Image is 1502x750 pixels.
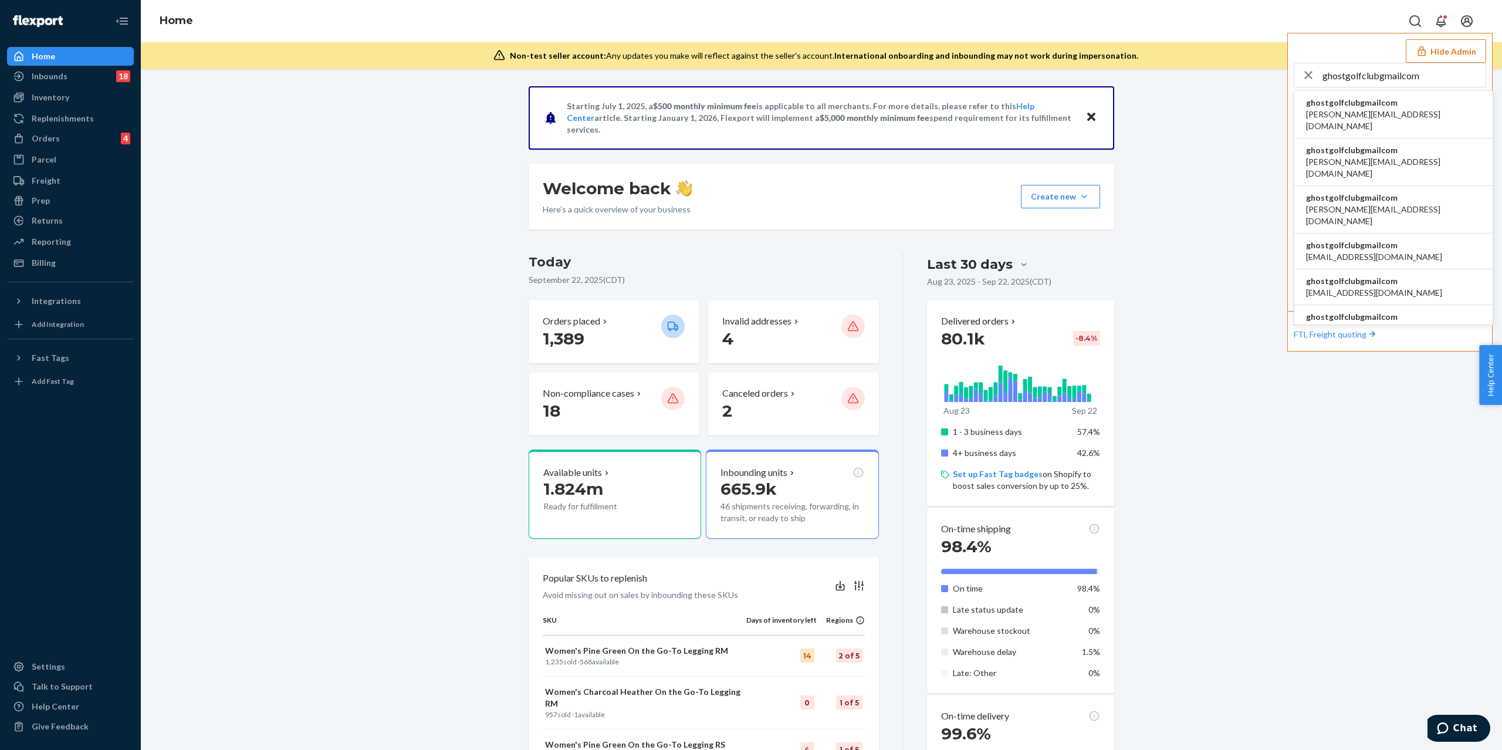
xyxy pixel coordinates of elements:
[116,70,130,82] div: 18
[110,9,134,33] button: Close Navigation
[7,129,134,148] a: Orders4
[1306,204,1481,227] span: [PERSON_NAME][EMAIL_ADDRESS][DOMAIN_NAME]
[1077,583,1100,593] span: 98.4%
[545,657,563,666] span: 1,235
[1322,63,1486,87] input: Search or paste seller ID
[1306,109,1481,132] span: [PERSON_NAME][EMAIL_ADDRESS][DOMAIN_NAME]
[800,648,814,663] div: 14
[708,373,878,435] button: Canceled orders 2
[7,171,134,190] a: Freight
[1088,626,1100,636] span: 0%
[1306,239,1442,251] span: ghostgolfclubgmailcom
[510,50,606,60] span: Non-test seller account:
[543,401,560,421] span: 18
[529,253,879,272] h3: Today
[720,501,864,524] p: 46 shipments receiving, forwarding, in transit, or ready to ship
[941,710,1009,723] p: On-time delivery
[706,450,878,539] button: Inbounding units665.9k46 shipments receiving, forwarding, in transit, or ready to ship
[32,50,55,62] div: Home
[1306,287,1442,299] span: [EMAIL_ADDRESS][DOMAIN_NAME]
[941,315,1018,328] button: Delivered orders
[529,274,879,286] p: September 22, 2025 ( CDT )
[1406,39,1486,63] button: Hide Admin
[32,236,71,248] div: Reporting
[7,254,134,272] a: Billing
[720,479,777,499] span: 665.9k
[7,315,134,334] a: Add Integration
[574,710,578,719] span: 1
[1403,9,1427,33] button: Open Search Box
[32,154,56,165] div: Parcel
[1306,192,1481,204] span: ghostgolfclubgmailcom
[1306,97,1481,109] span: ghostgolfclubgmailcom
[32,319,84,329] div: Add Integration
[927,276,1051,288] p: Aug 23, 2025 - Sep 22, 2025 ( CDT )
[32,721,89,732] div: Give Feedback
[545,710,744,719] p: sold · available
[953,667,1068,679] p: Late: Other
[1082,647,1100,657] span: 1.5%
[543,204,692,215] p: Here’s a quick overview of your business
[32,70,67,82] div: Inbounds
[1306,251,1442,263] span: [EMAIL_ADDRESS][DOMAIN_NAME]
[1294,329,1378,339] a: FTL Freight quoting
[7,657,134,676] a: Settings
[836,648,862,663] div: 2 of 5
[720,466,787,479] p: Inbounding units
[32,215,63,227] div: Returns
[1306,275,1442,287] span: ghostgolfclubgmailcom
[32,701,79,712] div: Help Center
[32,681,93,692] div: Talk to Support
[953,447,1068,459] p: 4+ business days
[836,695,862,710] div: 1 of 5
[1306,311,1481,323] span: ghostgolfclubgmailcom
[160,14,193,27] a: Home
[32,295,81,307] div: Integrations
[820,113,929,123] span: $5,000 monthly minimum fee
[1084,109,1099,126] button: Close
[7,191,134,210] a: Prep
[543,466,602,479] p: Available units
[676,180,692,197] img: hand-wave emoji
[1306,156,1481,180] span: [PERSON_NAME][EMAIL_ADDRESS][DOMAIN_NAME]
[7,47,134,66] a: Home
[1073,331,1100,346] div: -8.4 %
[543,329,584,349] span: 1,389
[722,315,791,328] p: Invalid addresses
[708,300,878,363] button: Invalid addresses 4
[7,150,134,169] a: Parcel
[529,450,701,539] button: Available units1.824mReady for fulfillment
[1021,185,1100,208] button: Create new
[567,100,1074,136] p: Starting July 1, 2025, a is applicable to all merchants. For more details, please refer to this a...
[1306,144,1481,156] span: ghostgolfclubgmailcom
[543,315,600,328] p: Orders placed
[529,300,699,363] button: Orders placed 1,389
[32,257,56,269] div: Billing
[543,615,746,635] th: SKU
[13,15,63,27] img: Flexport logo
[543,572,647,585] p: Popular SKUs to replenish
[941,522,1011,536] p: On-time shipping
[7,349,134,367] button: Fast Tags
[941,724,991,744] span: 99.6%
[817,615,865,625] div: Regions
[545,657,744,667] p: sold · available
[953,604,1068,616] p: Late status update
[1429,9,1453,33] button: Open notifications
[121,133,130,144] div: 4
[941,329,985,349] span: 80.1k
[953,468,1100,492] p: on Shopify to boost sales conversion by up to 25%.
[953,469,1043,479] a: Set up Fast Tag badges
[32,133,60,144] div: Orders
[150,4,202,38] ol: breadcrumbs
[1479,345,1502,405] button: Help Center
[543,479,603,499] span: 1.824m
[953,583,1068,594] p: On time
[953,646,1068,658] p: Warehouse delay
[543,589,738,601] p: Avoid missing out on sales by inbounding these SKUs
[32,175,60,187] div: Freight
[7,697,134,716] a: Help Center
[1077,427,1100,437] span: 57.4%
